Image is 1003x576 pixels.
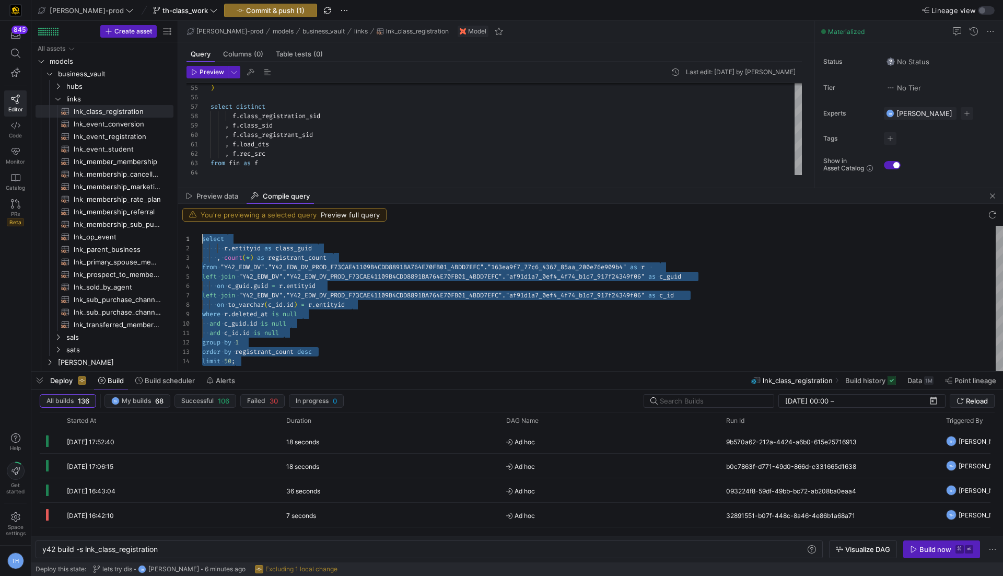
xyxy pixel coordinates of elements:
[506,272,645,281] span: "af91d1a7_0ef4_4f74_b1d7_917f24349f06"
[940,372,1001,389] button: Point lineage
[354,28,368,35] span: links
[4,90,27,117] a: Editor
[289,394,344,408] button: In progress0
[66,80,172,93] span: hubs
[294,301,297,309] span: )
[823,135,876,142] span: Tags
[162,6,208,15] span: th-class_work
[313,51,323,57] span: (0)
[104,394,170,408] button: THMy builds68
[202,372,240,389] button: Alerts
[36,80,173,93] div: Press SPACE to select this row.
[229,159,240,167] span: fin
[178,253,190,262] div: 3
[240,131,313,139] span: class_registrant_sid
[36,168,173,180] div: Press SPACE to select this row.
[630,263,637,271] span: as
[58,68,172,80] span: business_vault
[36,205,173,218] a: lnk_membership_referral​​​​​​​​​​
[78,397,89,405] span: 136
[46,397,74,405] span: All builds
[36,180,173,193] div: Press SPACE to select this row.
[275,244,312,252] span: class_guid
[4,429,27,456] button: Help
[138,565,146,573] div: TH
[66,331,172,343] span: sals
[8,106,23,112] span: Editor
[186,93,198,102] div: 56
[58,369,172,381] span: landing
[720,527,940,551] div: 0f3524e5-1163-4c67-b6a2-a437488a09ff
[36,67,173,80] div: Press SPACE to select this row.
[111,397,120,405] div: TH
[74,156,161,168] span: lnk_member_membership​​​​​​​​​​
[36,243,173,256] a: lnk_parent_business​​​​​​​​​​
[11,211,20,217] span: PRs
[4,550,27,572] button: TH
[243,159,251,167] span: as
[225,140,229,148] span: ,
[236,131,240,139] span: .
[246,6,305,15] span: Commit & push (1)
[286,291,469,299] span: "Y42_EDW_DV_PROD_F73CAE41109B4CDD8891BA764E70FB01_
[6,524,26,536] span: Space settings
[823,84,876,91] span: Tier
[283,301,286,309] span: .
[74,294,161,306] span: lnk_sub_purchase_channel_monthly_forecast​​​​​​​​​​
[74,118,161,130] span: lnk_event_conversion​​​​​​​​​​
[648,291,656,299] span: as
[333,397,337,405] span: 0
[186,83,198,93] div: 55
[36,256,173,268] a: lnk_primary_spouse_member_grouping​​​​​​​​​​
[36,231,173,243] a: lnk_op_event​​​​​​​​​​
[9,132,22,139] span: Code
[148,566,199,573] span: [PERSON_NAME]
[4,508,27,541] a: Spacesettings
[302,28,345,35] span: business_vault
[38,45,65,52] div: All assets
[186,149,198,158] div: 62
[178,234,190,244] div: 1
[36,205,173,218] div: Press SPACE to select this row.
[74,244,161,256] span: lnk_parent_business​​​​​​​​​​
[4,458,27,499] button: Getstarted
[217,301,224,309] span: on
[202,235,224,243] span: select
[36,368,173,381] div: Press SPACE to select this row.
[186,102,198,111] div: 57
[469,291,502,299] span: 4BDD7EFC"
[50,6,124,15] span: [PERSON_NAME]-prod
[648,272,656,281] span: as
[36,193,173,205] a: lnk_membership_rate_plan​​​​​​​​​​
[58,356,172,368] span: [PERSON_NAME]
[506,291,645,299] span: "af91d1a7_0ef4_4f74_b1d7_917f24349f06"
[296,397,329,405] span: In progress
[484,263,487,271] span: .
[283,291,286,299] span: .
[386,28,449,35] span: lnk_class_registration
[36,306,173,318] a: lnk_sub_purchase_channel_weekly_forecast​​​​​​​​​​
[263,193,310,200] span: Compile query
[887,57,929,66] span: No Status
[36,281,173,293] a: lnk_sold_by_agent​​​​​​​​​​
[301,301,305,309] span: =
[74,131,161,143] span: lnk_event_registration​​​​​​​​​​
[451,263,484,271] span: 4BDD7EFC"
[223,51,263,57] span: Columns
[720,454,940,478] div: b0c7863f-d771-49d0-866d-e331665d1638
[36,231,173,243] div: Press SPACE to select this row.
[300,25,347,38] button: business_vault
[686,68,796,76] div: Last edit: [DATE] by [PERSON_NAME]
[191,51,211,57] span: Query
[252,562,340,576] button: Excluding 1 local change
[841,372,901,389] button: Build history
[36,105,173,118] a: lnk_class_registration​​​​​​​​​​
[36,93,173,105] div: Press SPACE to select this row.
[268,254,326,262] span: registrant_count
[931,6,976,15] span: Lineage view
[240,140,269,148] span: load_dts
[236,149,240,158] span: .
[231,244,261,252] span: entityid
[36,155,173,168] a: lnk_member_membership​​​​​​​​​​
[239,291,283,299] span: "Y42_EDW_DV"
